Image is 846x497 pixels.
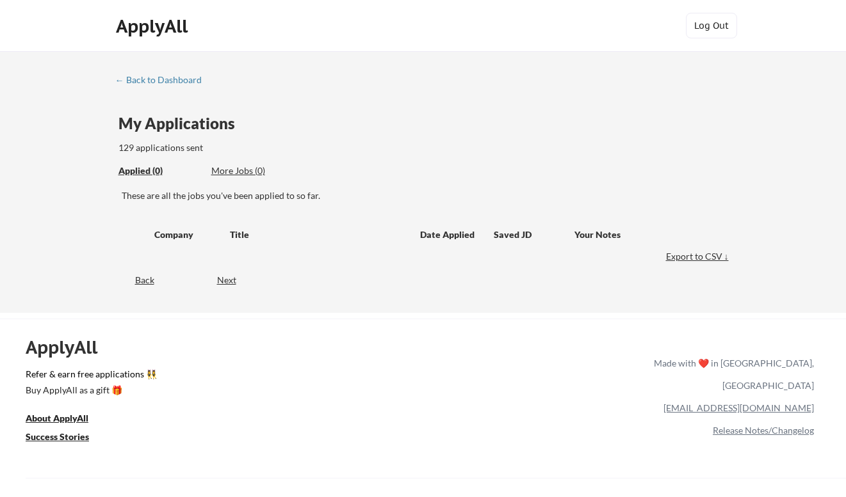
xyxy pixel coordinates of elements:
a: Release Notes/Changelog [713,425,814,436]
a: Buy ApplyAll as a gift 🎁 [26,383,154,399]
u: Success Stories [26,431,89,442]
div: Buy ApplyAll as a gift 🎁 [26,386,154,395]
div: My Applications [118,116,245,131]
div: Title [230,228,408,241]
div: Company [154,228,218,241]
div: Your Notes [574,228,720,241]
div: These are job applications we think you'd be a good fit for, but couldn't apply you to automatica... [211,164,305,178]
div: Next [217,274,251,287]
div: 129 applications sent [118,141,366,154]
div: ← Back to Dashboard [115,75,211,84]
a: ← Back to Dashboard [115,75,211,88]
div: Export to CSV ↓ [666,250,732,263]
div: ApplyAll [116,15,191,37]
div: Back [115,274,154,287]
div: More Jobs (0) [211,164,305,177]
a: Success Stories [26,430,106,446]
button: Log Out [686,13,737,38]
a: About ApplyAll [26,411,106,427]
div: Date Applied [420,228,476,241]
u: About ApplyAll [26,413,88,423]
a: [EMAIL_ADDRESS][DOMAIN_NAME] [663,402,814,413]
div: Applied (0) [118,164,202,177]
div: Made with ❤️ in [GEOGRAPHIC_DATA], [GEOGRAPHIC_DATA] [649,352,814,397]
a: Refer & earn free applications 👯‍♀️ [26,370,386,383]
div: Saved JD [494,223,574,246]
div: These are all the jobs you've been applied to so far. [118,164,202,178]
div: These are all the jobs you've been applied to so far. [122,189,732,202]
div: ApplyAll [26,336,112,358]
